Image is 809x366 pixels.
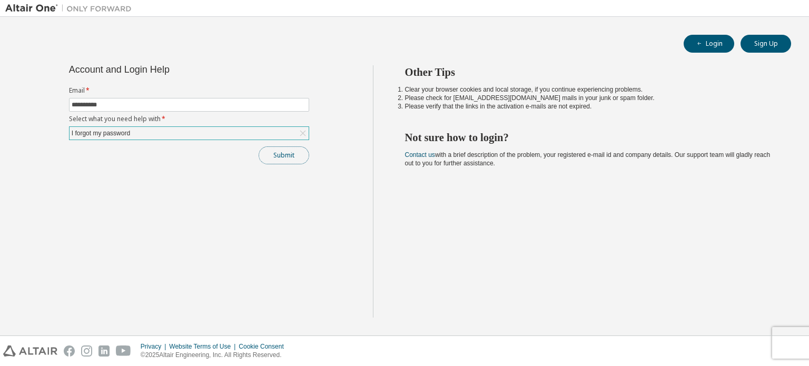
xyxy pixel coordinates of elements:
li: Please check for [EMAIL_ADDRESS][DOMAIN_NAME] mails in your junk or spam folder. [405,94,773,102]
h2: Other Tips [405,65,773,79]
img: Altair One [5,3,137,14]
a: Contact us [405,151,435,159]
div: Website Terms of Use [169,342,239,351]
h2: Not sure how to login? [405,131,773,144]
button: Sign Up [741,35,791,53]
img: youtube.svg [116,345,131,357]
img: altair_logo.svg [3,345,57,357]
p: © 2025 Altair Engineering, Inc. All Rights Reserved. [141,351,290,360]
div: I forgot my password [70,127,132,139]
label: Email [69,86,309,95]
img: facebook.svg [64,345,75,357]
button: Login [684,35,734,53]
img: linkedin.svg [98,345,110,357]
div: Cookie Consent [239,342,290,351]
div: Privacy [141,342,169,351]
li: Please verify that the links in the activation e-mails are not expired. [405,102,773,111]
img: instagram.svg [81,345,92,357]
div: I forgot my password [70,127,309,140]
li: Clear your browser cookies and local storage, if you continue experiencing problems. [405,85,773,94]
div: Account and Login Help [69,65,261,74]
span: with a brief description of the problem, your registered e-mail id and company details. Our suppo... [405,151,771,167]
label: Select what you need help with [69,115,309,123]
button: Submit [259,146,309,164]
